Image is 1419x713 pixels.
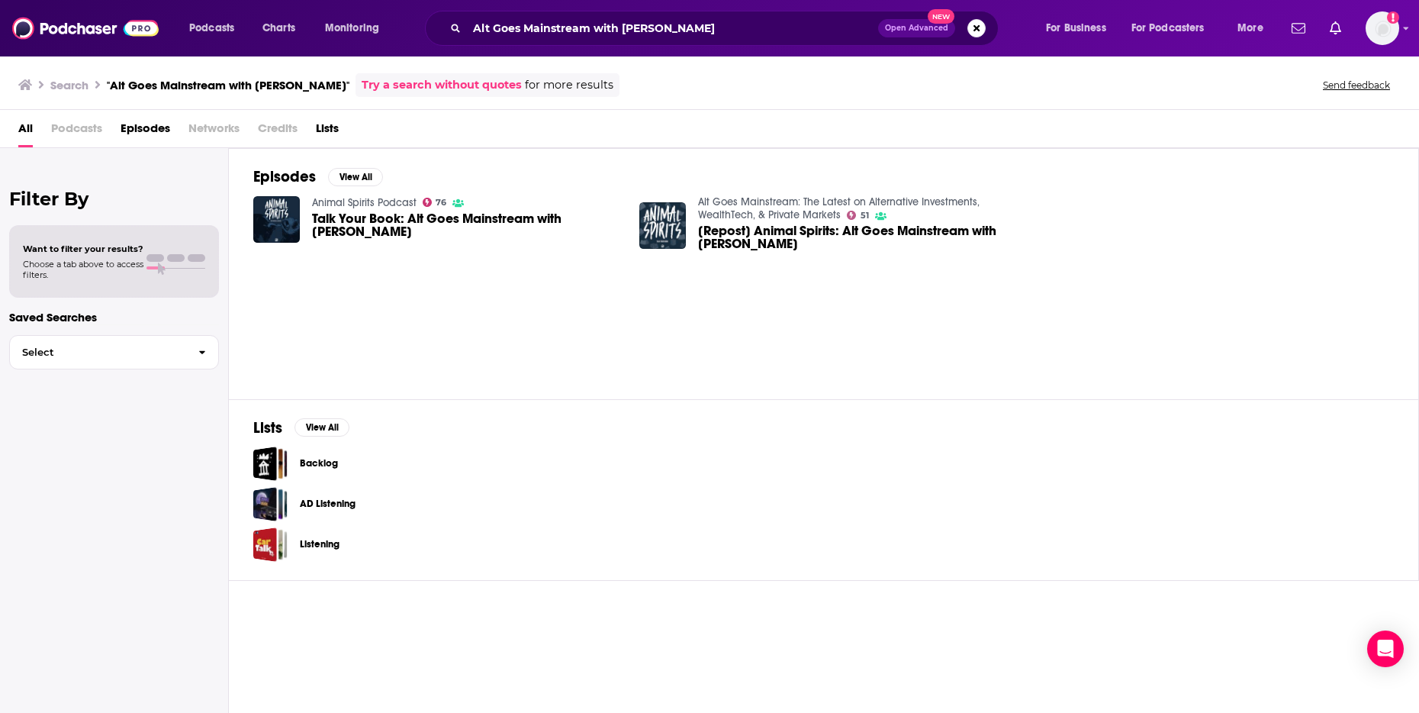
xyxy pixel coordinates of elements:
[179,16,254,40] button: open menu
[50,78,88,92] h3: Search
[1366,11,1399,45] span: Logged in as ellerylsmith123
[1366,11,1399,45] img: User Profile
[316,116,339,147] a: Lists
[525,76,613,94] span: for more results
[9,335,219,369] button: Select
[1121,16,1227,40] button: open menu
[328,168,383,186] button: View All
[189,18,234,39] span: Podcasts
[253,196,300,243] img: Talk Your Book: Alt Goes Mainstream with Michael Sidgmore
[1387,11,1399,24] svg: Add a profile image
[467,16,878,40] input: Search podcasts, credits, & more...
[107,78,349,92] h3: "Alt Goes Mainstream with [PERSON_NAME]"
[10,347,186,357] span: Select
[51,116,102,147] span: Podcasts
[12,14,159,43] img: Podchaser - Follow, Share and Rate Podcasts
[18,116,33,147] a: All
[312,196,417,209] a: Animal Spirits Podcast
[1227,16,1282,40] button: open menu
[253,16,304,40] a: Charts
[1318,79,1395,92] button: Send feedback
[423,198,447,207] a: 76
[253,447,288,481] a: Backlog
[300,455,338,472] a: Backlog
[253,418,349,437] a: ListsView All
[258,116,298,147] span: Credits
[639,202,686,249] img: [Repost] Animal Spirits: Alt Goes Mainstream with Michael Sidgmore
[300,536,339,553] a: Listening
[300,495,356,512] a: AD Listening
[188,116,240,147] span: Networks
[253,167,383,186] a: EpisodesView All
[885,24,948,32] span: Open Advanced
[1237,18,1263,39] span: More
[312,212,622,238] span: Talk Your Book: Alt Goes Mainstream with [PERSON_NAME]
[1367,631,1404,667] div: Open Intercom Messenger
[1035,16,1125,40] button: open menu
[312,212,622,238] a: Talk Your Book: Alt Goes Mainstream with Michael Sidgmore
[1285,15,1311,41] a: Show notifications dropdown
[23,259,143,280] span: Choose a tab above to access filters.
[698,224,1008,250] a: [Repost] Animal Spirits: Alt Goes Mainstream with Michael Sidgmore
[9,188,219,210] h2: Filter By
[1366,11,1399,45] button: Show profile menu
[253,418,282,437] h2: Lists
[121,116,170,147] a: Episodes
[698,195,980,221] a: Alt Goes Mainstream: The Latest on Alternative Investments, WealthTech, & Private Markets
[861,212,869,219] span: 51
[253,167,316,186] h2: Episodes
[294,418,349,437] button: View All
[362,76,522,94] a: Try a search without quotes
[1324,15,1347,41] a: Show notifications dropdown
[928,9,955,24] span: New
[436,199,446,206] span: 76
[325,18,379,39] span: Monitoring
[253,527,288,562] a: Listening
[9,310,219,324] p: Saved Searches
[1131,18,1205,39] span: For Podcasters
[698,224,1008,250] span: [Repost] Animal Spirits: Alt Goes Mainstream with [PERSON_NAME]
[314,16,399,40] button: open menu
[878,19,955,37] button: Open AdvancedNew
[23,244,143,254] span: Want to filter your results?
[262,18,295,39] span: Charts
[253,487,288,521] a: AD Listening
[439,11,1013,46] div: Search podcasts, credits, & more...
[847,211,869,220] a: 51
[1046,18,1106,39] span: For Business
